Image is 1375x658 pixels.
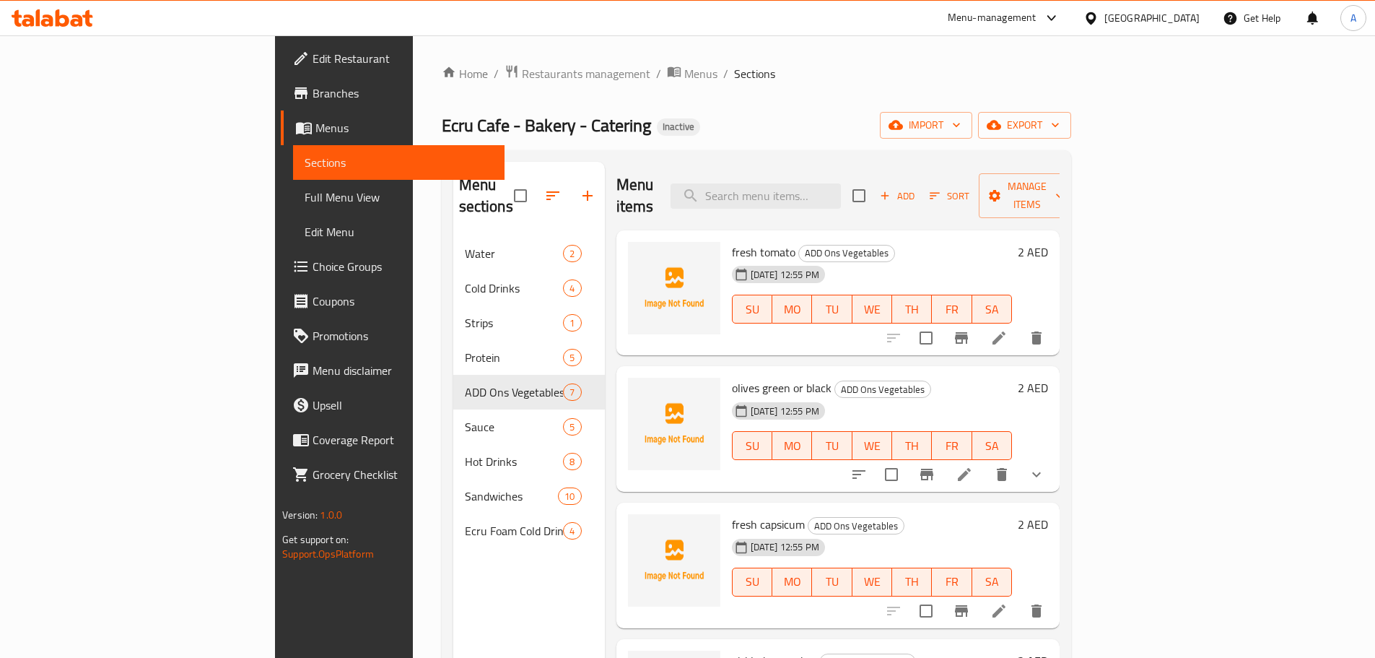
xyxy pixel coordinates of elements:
[812,568,852,597] button: TU
[891,116,961,134] span: import
[563,349,581,366] div: items
[938,299,966,320] span: FR
[657,121,700,133] span: Inactive
[944,594,979,628] button: Branch-specific-item
[453,236,605,271] div: Water2
[563,245,581,262] div: items
[558,488,581,505] div: items
[930,188,969,204] span: Sort
[1019,594,1054,628] button: delete
[313,397,493,414] span: Upsell
[453,444,605,479] div: Hot Drinks8
[564,455,580,469] span: 8
[745,540,825,554] span: [DATE] 12:55 PM
[978,571,1006,592] span: SA
[281,353,505,388] a: Menu disclaimer
[745,404,825,418] span: [DATE] 12:55 PM
[453,514,605,548] div: Ecru Foam Cold Drinks4
[844,181,874,211] span: Select section
[1104,10,1200,26] div: [GEOGRAPHIC_DATA]
[559,490,580,503] span: 10
[628,378,720,470] img: olives green or black
[972,431,1012,460] button: SA
[932,295,972,324] button: FR
[944,321,979,355] button: Branch-specific-item
[948,9,1036,27] div: Menu-management
[564,386,580,399] span: 7
[932,568,972,597] button: FR
[465,453,564,470] span: Hot Drinks
[667,64,717,83] a: Menus
[745,268,825,282] span: [DATE] 12:55 PM
[909,457,944,492] button: Branch-specific-item
[671,183,841,209] input: search
[320,506,342,524] span: 1.0.0
[1018,514,1048,534] h6: 2 AED
[282,506,318,524] span: Version:
[465,280,564,297] span: Cold Drinks
[465,245,564,262] span: Water
[563,314,581,332] div: items
[293,215,505,249] a: Edit Menu
[926,185,973,207] button: Sort
[972,295,1012,324] button: SA
[878,188,917,204] span: Add
[281,457,505,492] a: Grocery Checklist
[281,111,505,145] a: Menus
[892,568,932,597] button: TH
[465,488,559,505] span: Sandwiches
[842,457,876,492] button: sort-choices
[978,112,1071,139] button: export
[570,178,605,213] button: Add section
[772,431,812,460] button: MO
[778,299,806,320] span: MO
[442,64,1071,83] nav: breadcrumb
[313,258,493,275] span: Choice Groups
[564,247,580,261] span: 2
[281,388,505,423] a: Upsell
[453,410,605,444] div: Sauce5
[818,571,846,592] span: TU
[305,223,493,241] span: Edit Menu
[979,173,1075,218] button: Manage items
[798,245,895,262] div: ADD Ons Vegetables
[536,178,570,213] span: Sort sections
[465,418,564,436] div: Sauce
[734,65,775,82] span: Sections
[835,381,930,398] span: ADD Ons Vegetables
[818,436,846,456] span: TU
[812,295,852,324] button: TU
[563,453,581,470] div: items
[313,50,493,67] span: Edit Restaurant
[938,571,966,592] span: FR
[1028,466,1045,483] svg: Show Choices
[880,112,972,139] button: import
[313,327,493,345] span: Promotions
[564,316,580,330] span: 1
[465,349,564,366] span: Protein
[282,545,374,563] a: Support.OpsPlatform
[858,571,886,592] span: WE
[628,514,720,607] img: fresh capsicum
[465,314,564,332] div: Strips
[808,517,904,534] div: ADD Ons Vegetables
[852,295,892,324] button: WE
[738,299,767,320] span: SU
[723,65,728,82] li: /
[465,384,564,401] span: ADD Ons Vegetables
[684,65,717,82] span: Menus
[990,329,1008,347] a: Edit menu item
[1019,321,1054,355] button: delete
[563,418,581,436] div: items
[628,242,720,334] img: fresh tomato
[281,319,505,353] a: Promotions
[834,381,931,398] div: ADD Ons Vegetables
[911,596,941,626] span: Select to update
[799,245,894,261] span: ADD Ons Vegetables
[978,436,1006,456] span: SA
[932,431,972,460] button: FR
[920,185,979,207] span: Sort items
[453,375,605,410] div: ADD Ons Vegetables7
[442,109,651,142] span: Ecru Cafe - Bakery - Catering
